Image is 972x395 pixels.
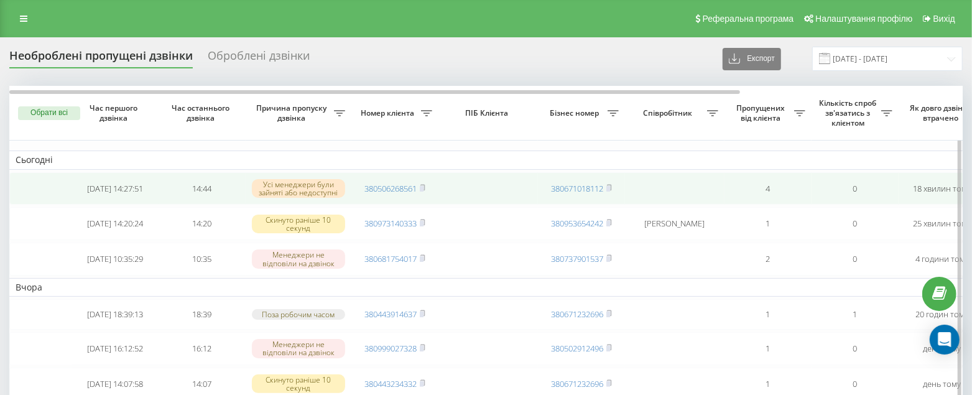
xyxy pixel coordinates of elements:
[723,48,781,70] button: Експорт
[364,218,417,229] a: 380973140333
[81,103,149,123] span: Час першого дзвінка
[812,243,899,276] td: 0
[812,207,899,240] td: 0
[631,108,707,118] span: Співробітник
[724,207,812,240] td: 1
[159,299,246,330] td: 18:39
[252,339,345,358] div: Менеджери не відповіли на дзвінок
[551,378,603,389] a: 380671232696
[18,106,80,120] button: Обрати всі
[169,103,236,123] span: Час останнього дзвінка
[252,215,345,233] div: Скинуто раніше 10 секунд
[551,218,603,229] a: 380953654242
[208,49,310,68] div: Оброблені дзвінки
[72,243,159,276] td: [DATE] 10:35:29
[724,299,812,330] td: 1
[252,103,334,123] span: Причина пропуску дзвінка
[364,183,417,194] a: 380506268561
[551,253,603,264] a: 380737901537
[812,332,899,365] td: 0
[625,207,724,240] td: [PERSON_NAME]
[72,332,159,365] td: [DATE] 16:12:52
[930,325,960,355] div: Open Intercom Messenger
[731,103,794,123] span: Пропущених від клієнта
[364,343,417,354] a: 380999027328
[252,374,345,393] div: Скинуто раніше 10 секунд
[252,179,345,198] div: Усі менеджери були зайняті або недоступні
[812,172,899,205] td: 0
[72,172,159,205] td: [DATE] 14:27:51
[159,243,246,276] td: 10:35
[933,14,955,24] span: Вихід
[724,243,812,276] td: 2
[72,207,159,240] td: [DATE] 14:20:24
[551,183,603,194] a: 380671018112
[159,172,246,205] td: 14:44
[252,309,345,320] div: Поза робочим часом
[724,332,812,365] td: 1
[703,14,794,24] span: Реферальна програма
[358,108,421,118] span: Номер клієнта
[364,253,417,264] a: 380681754017
[364,309,417,320] a: 380443914637
[551,343,603,354] a: 380502912496
[724,172,812,205] td: 4
[159,207,246,240] td: 14:20
[551,309,603,320] a: 380671232696
[812,299,899,330] td: 1
[544,108,608,118] span: Бізнес номер
[449,108,527,118] span: ПІБ Клієнта
[815,14,912,24] span: Налаштування профілю
[159,332,246,365] td: 16:12
[252,249,345,268] div: Менеджери не відповіли на дзвінок
[364,378,417,389] a: 380443234332
[72,299,159,330] td: [DATE] 18:39:13
[9,49,193,68] div: Необроблені пропущені дзвінки
[818,98,881,128] span: Кількість спроб зв'язатись з клієнтом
